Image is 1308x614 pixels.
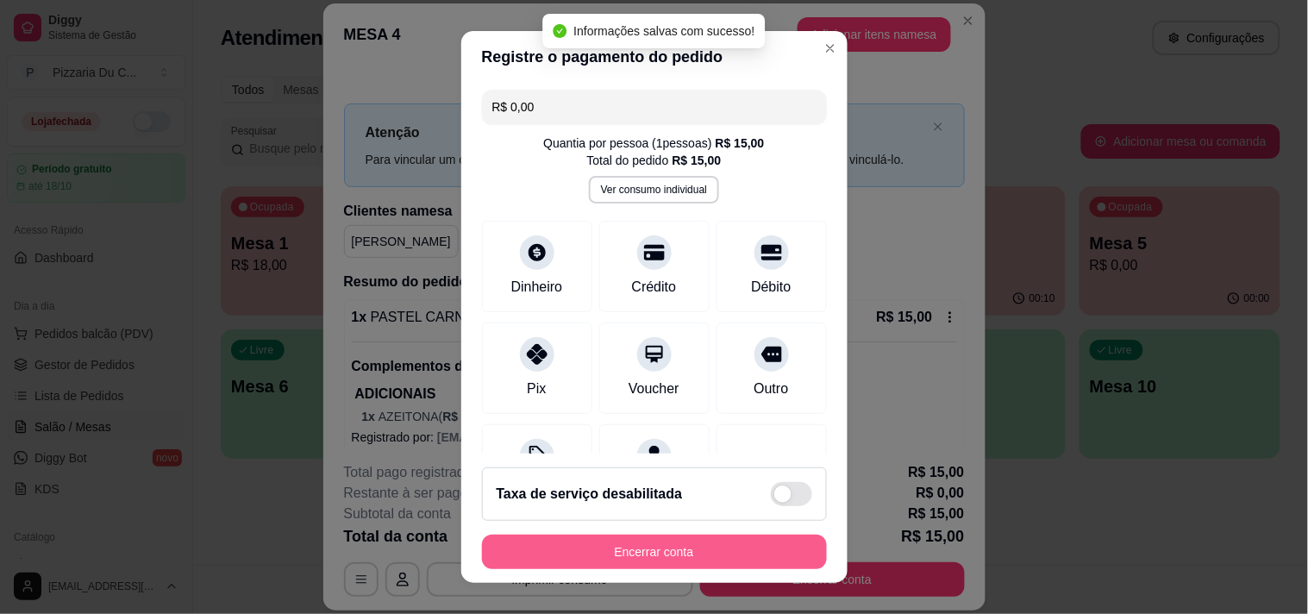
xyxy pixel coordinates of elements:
[573,24,754,38] span: Informações salvas com sucesso!
[492,90,817,124] input: Ex.: hambúrguer de cordeiro
[511,277,563,298] div: Dinheiro
[497,484,683,504] h2: Taxa de serviço desabilitada
[461,31,848,83] header: Registre o pagamento do pedido
[754,379,788,399] div: Outro
[553,24,566,38] span: check-circle
[751,277,791,298] div: Débito
[543,135,764,152] div: Quantia por pessoa ( 1 pessoas)
[482,535,827,569] button: Encerrar conta
[716,135,765,152] div: R$ 15,00
[629,379,679,399] div: Voucher
[527,379,546,399] div: Pix
[817,34,844,62] button: Close
[589,176,719,204] button: Ver consumo individual
[587,152,722,169] div: Total do pedido
[632,277,677,298] div: Crédito
[673,152,722,169] div: R$ 15,00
